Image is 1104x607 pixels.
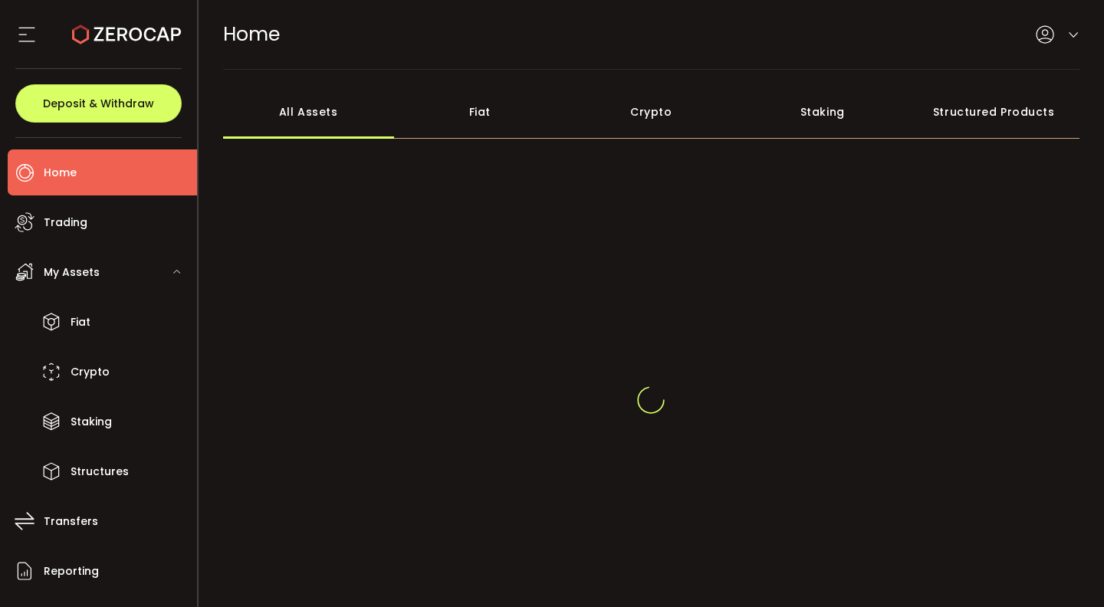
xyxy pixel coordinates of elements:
[44,560,99,582] span: Reporting
[44,212,87,234] span: Trading
[44,261,100,284] span: My Assets
[44,162,77,184] span: Home
[223,21,280,48] span: Home
[71,311,90,333] span: Fiat
[43,98,154,109] span: Deposit & Withdraw
[71,411,112,433] span: Staking
[566,85,738,139] div: Crypto
[15,84,182,123] button: Deposit & Withdraw
[223,85,395,139] div: All Assets
[71,461,129,483] span: Structures
[44,510,98,533] span: Transfers
[71,361,110,383] span: Crypto
[394,85,566,139] div: Fiat
[909,85,1080,139] div: Structured Products
[737,85,909,139] div: Staking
